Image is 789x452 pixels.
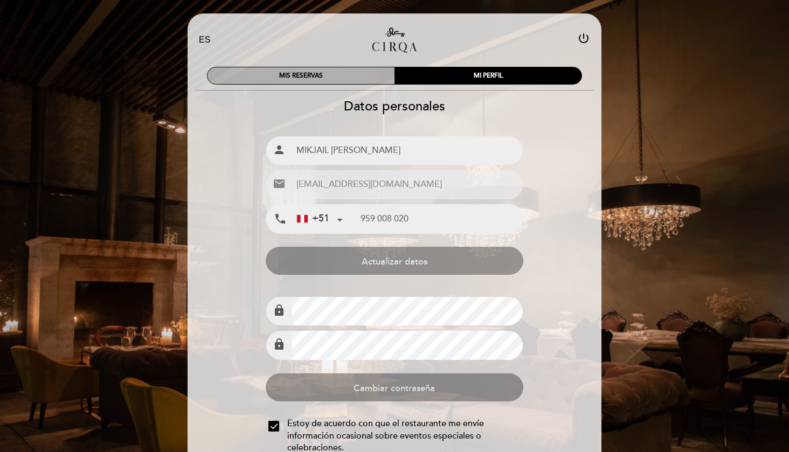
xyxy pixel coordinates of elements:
[577,32,590,45] i: power_settings_new
[292,170,522,199] input: Email
[394,67,582,84] div: MI PERFIL
[273,338,286,351] i: lock
[293,205,347,233] div: Peru (Perú): +51
[361,205,522,233] input: Teléfono Móvil
[577,32,590,48] button: power_settings_new
[273,304,286,317] i: lock
[273,177,286,190] i: email
[292,136,522,165] input: Nombre completo
[266,247,523,275] button: Actualizar datos
[274,212,287,226] i: local_phone
[266,373,523,401] button: Cambiar contraseña
[273,143,286,156] i: person
[297,212,329,226] div: +51
[327,25,462,55] a: CIRQA
[187,99,602,114] h2: Datos personales
[207,67,394,84] div: MIS RESERVAS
